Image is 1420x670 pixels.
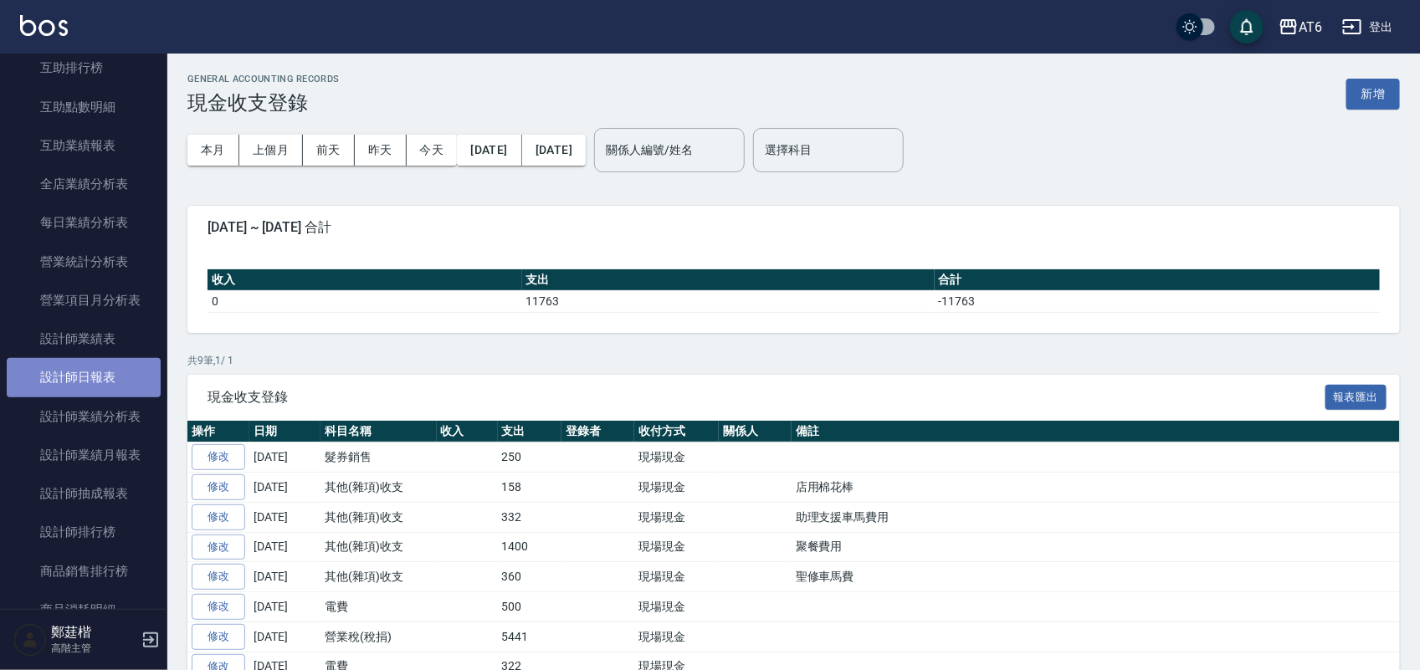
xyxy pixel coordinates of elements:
[498,562,562,592] td: 360
[498,621,562,652] td: 5441
[634,562,719,592] td: 現場現金
[192,474,245,500] a: 修改
[303,135,355,166] button: 前天
[208,389,1325,406] span: 現金收支登錄
[320,421,437,442] th: 科目名稱
[7,88,161,126] a: 互助點數明細
[320,562,437,592] td: 其他(雜項)收支
[1335,12,1400,43] button: 登出
[192,624,245,650] a: 修改
[249,562,320,592] td: [DATE]
[208,290,522,312] td: 0
[7,591,161,629] a: 商品消耗明細
[20,15,68,36] img: Logo
[320,502,437,532] td: 其他(雜項)收支
[634,592,719,622] td: 現場現金
[1299,17,1322,38] div: AT6
[51,624,136,641] h5: 鄭莛楷
[935,290,1380,312] td: -11763
[192,534,245,560] a: 修改
[320,621,437,652] td: 營業稅(稅捐)
[249,532,320,562] td: [DATE]
[249,473,320,503] td: [DATE]
[719,421,792,442] th: 關係人
[7,436,161,474] a: 設計師業績月報表
[522,290,935,312] td: 11763
[634,442,719,473] td: 現場現金
[7,358,161,396] a: 設計師日報表
[192,564,245,590] a: 修改
[249,592,320,622] td: [DATE]
[192,444,245,470] a: 修改
[792,562,1400,592] td: 聖修車馬費
[7,243,161,281] a: 營業統計分析表
[7,397,161,436] a: 設計師業績分析表
[7,203,161,242] a: 每日業績分析表
[192,594,245,620] a: 修改
[1346,79,1400,110] button: 新增
[1325,388,1387,404] a: 報表匯出
[792,421,1400,442] th: 備註
[320,473,437,503] td: 其他(雜項)收支
[634,621,719,652] td: 現場現金
[192,504,245,530] a: 修改
[320,532,437,562] td: 其他(雜項)收支
[7,552,161,591] a: 商品銷售排行榜
[7,126,161,165] a: 互助業績報表
[249,502,320,532] td: [DATE]
[320,592,437,622] td: 電費
[498,502,562,532] td: 332
[320,442,437,473] td: 髮券銷售
[457,135,521,166] button: [DATE]
[7,49,161,87] a: 互助排行榜
[249,621,320,652] td: [DATE]
[792,532,1400,562] td: 聚餐費用
[634,532,719,562] td: 現場現金
[792,473,1400,503] td: 店用棉花棒
[437,421,498,442] th: 收入
[634,421,719,442] th: 收付方式
[7,474,161,513] a: 設計師抽成報表
[1325,385,1387,411] button: 報表匯出
[498,473,562,503] td: 158
[792,502,1400,532] td: 助理支援車馬費用
[187,421,249,442] th: 操作
[7,513,161,551] a: 設計師排行榜
[1272,10,1329,44] button: AT6
[187,91,340,115] h3: 現金收支登錄
[1346,85,1400,101] a: 新增
[1230,10,1264,43] button: save
[7,281,161,320] a: 營業項目月分析表
[634,473,719,503] td: 現場現金
[7,320,161,358] a: 設計師業績表
[935,269,1380,291] th: 合計
[498,442,562,473] td: 250
[522,135,586,166] button: [DATE]
[187,135,239,166] button: 本月
[51,641,136,656] p: 高階主管
[13,623,47,657] img: Person
[208,269,522,291] th: 收入
[498,421,562,442] th: 支出
[634,502,719,532] td: 現場現金
[249,442,320,473] td: [DATE]
[208,219,1380,236] span: [DATE] ~ [DATE] 合計
[187,353,1400,368] p: 共 9 筆, 1 / 1
[7,165,161,203] a: 全店業績分析表
[522,269,935,291] th: 支出
[498,532,562,562] td: 1400
[239,135,303,166] button: 上個月
[187,74,340,84] h2: GENERAL ACCOUNTING RECORDS
[355,135,407,166] button: 昨天
[498,592,562,622] td: 500
[407,135,458,166] button: 今天
[249,421,320,442] th: 日期
[561,421,634,442] th: 登錄者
